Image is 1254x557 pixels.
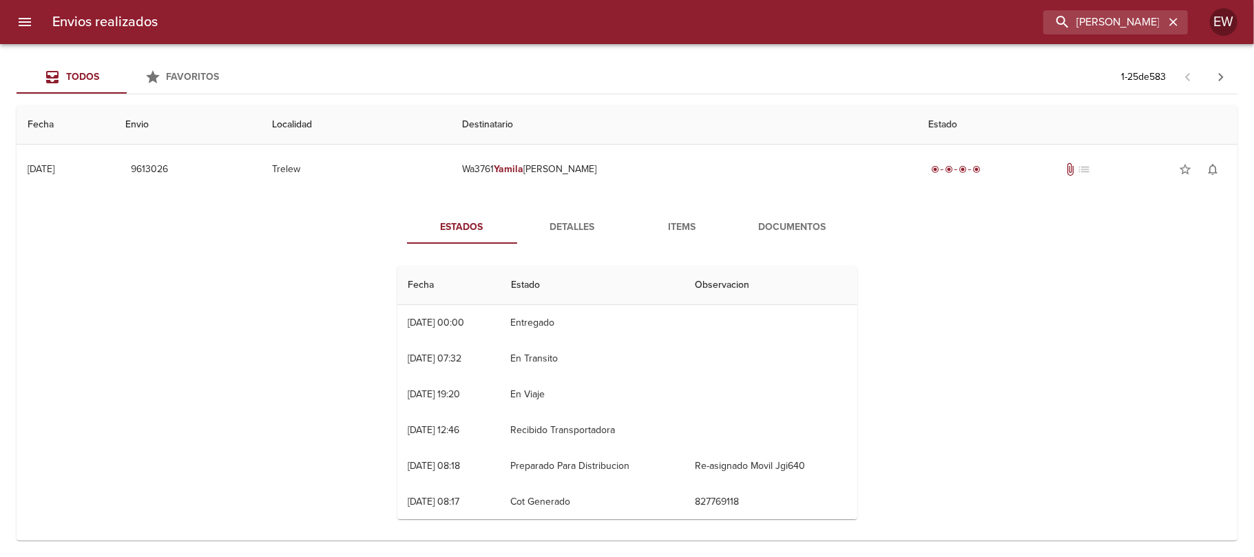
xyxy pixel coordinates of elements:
span: Todos [66,71,99,83]
th: Observacion [684,266,857,305]
input: buscar [1043,10,1164,34]
span: Pagina siguiente [1204,61,1237,94]
th: Estado [500,266,685,305]
th: Fecha [397,266,500,305]
span: Pagina anterior [1171,70,1204,83]
button: Activar notificaciones [1199,156,1226,183]
p: 1 - 25 de 583 [1121,70,1166,84]
h6: Envios realizados [52,11,158,33]
th: Destinatario [451,105,917,145]
div: [DATE] 08:18 [408,460,461,472]
div: [DATE] 08:17 [408,496,460,507]
div: [DATE] [28,163,54,175]
div: [DATE] 07:32 [408,353,462,364]
td: En Viaje [500,377,685,412]
span: Tiene documentos adjuntos [1063,162,1077,176]
div: Abrir información de usuario [1210,8,1237,36]
span: radio_button_checked [972,165,981,174]
span: star_border [1178,162,1192,176]
span: Documentos [746,219,839,236]
span: 9613026 [131,161,168,178]
div: Entregado [928,162,983,176]
th: Fecha [17,105,114,145]
td: En Transito [500,341,685,377]
span: No tiene pedido asociado [1077,162,1091,176]
th: Envio [114,105,261,145]
button: 9613026 [125,157,174,182]
span: radio_button_checked [931,165,939,174]
div: Tabs Envios [17,61,237,94]
button: Agregar a favoritos [1171,156,1199,183]
td: Recibido Transportadora [500,412,685,448]
th: Estado [917,105,1237,145]
td: Entregado [500,305,685,341]
td: Trelew [261,145,451,194]
span: Detalles [525,219,619,236]
span: Items [636,219,729,236]
td: Wa3761 [PERSON_NAME] [451,145,917,194]
div: [DATE] 19:20 [408,388,461,400]
span: radio_button_checked [959,165,967,174]
button: menu [8,6,41,39]
div: EW [1210,8,1237,36]
td: Preparado Para Distribucion [500,448,685,484]
td: Re-asignado Movil Jgi640 [684,448,857,484]
td: 827769118 [684,484,857,520]
div: [DATE] 12:46 [408,424,460,436]
th: Localidad [261,105,451,145]
td: Cot Generado [500,484,685,520]
span: notifications_none [1206,162,1220,176]
span: Favoritos [167,71,220,83]
div: Tabs detalle de guia [407,211,848,244]
span: Estados [415,219,509,236]
div: [DATE] 00:00 [408,317,465,328]
span: radio_button_checked [945,165,953,174]
em: Yamila [494,163,523,175]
